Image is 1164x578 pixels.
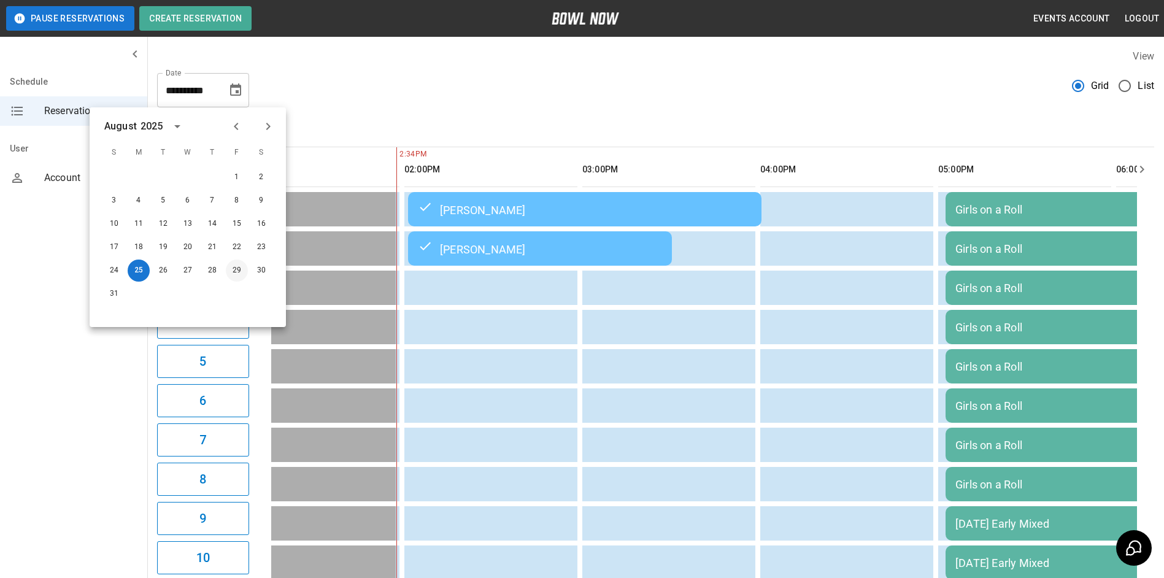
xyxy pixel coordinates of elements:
[199,469,206,489] h6: 8
[250,190,272,212] button: Aug 9, 2025
[404,152,577,187] th: 02:00PM
[128,141,150,165] span: M
[552,12,619,25] img: logo
[103,213,125,235] button: Aug 10, 2025
[157,345,249,378] button: 5
[201,236,223,258] button: Aug 21, 2025
[199,509,206,528] h6: 9
[177,213,199,235] button: Aug 13, 2025
[226,260,248,282] button: Aug 29, 2025
[1028,7,1115,30] button: Events Account
[1120,7,1164,30] button: Logout
[103,236,125,258] button: Aug 17, 2025
[6,6,134,31] button: Pause Reservations
[201,260,223,282] button: Aug 28, 2025
[152,141,174,165] span: T
[226,141,248,165] span: F
[226,213,248,235] button: Aug 15, 2025
[196,548,210,568] h6: 10
[157,463,249,496] button: 8
[103,260,125,282] button: Aug 24, 2025
[226,236,248,258] button: Aug 22, 2025
[44,171,137,185] span: Account
[167,116,188,137] button: calendar view is open, switch to year view
[157,541,249,574] button: 10
[201,213,223,235] button: Aug 14, 2025
[177,141,199,165] span: W
[103,141,125,165] span: S
[103,190,125,212] button: Aug 3, 2025
[141,119,163,134] div: 2025
[103,283,125,305] button: Aug 31, 2025
[250,141,272,165] span: S
[250,166,272,188] button: Aug 2, 2025
[226,152,399,187] th: 01:00PM
[418,241,662,256] div: [PERSON_NAME]
[157,502,249,535] button: 9
[177,236,199,258] button: Aug 20, 2025
[177,260,199,282] button: Aug 27, 2025
[418,202,752,217] div: [PERSON_NAME]
[104,119,137,134] div: August
[226,116,247,137] button: Previous month
[157,423,249,457] button: 7
[177,190,199,212] button: Aug 6, 2025
[223,78,248,102] button: Choose date, selected date is Aug 25, 2025
[128,190,150,212] button: Aug 4, 2025
[152,260,174,282] button: Aug 26, 2025
[1138,79,1154,93] span: List
[226,190,248,212] button: Aug 8, 2025
[250,236,272,258] button: Aug 23, 2025
[152,213,174,235] button: Aug 12, 2025
[199,430,206,450] h6: 7
[250,213,272,235] button: Aug 16, 2025
[152,236,174,258] button: Aug 19, 2025
[128,236,150,258] button: Aug 18, 2025
[396,148,399,161] span: 2:34PM
[226,166,248,188] button: Aug 1, 2025
[152,190,174,212] button: Aug 5, 2025
[128,260,150,282] button: Aug 25, 2025
[128,213,150,235] button: Aug 11, 2025
[199,352,206,371] h6: 5
[157,117,1154,147] div: inventory tabs
[201,190,223,212] button: Aug 7, 2025
[157,384,249,417] button: 6
[139,6,252,31] button: Create Reservation
[1133,50,1154,62] label: View
[201,141,223,165] span: T
[199,391,206,410] h6: 6
[258,116,279,137] button: Next month
[250,260,272,282] button: Aug 30, 2025
[44,104,137,118] span: Reservations
[1091,79,1109,93] span: Grid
